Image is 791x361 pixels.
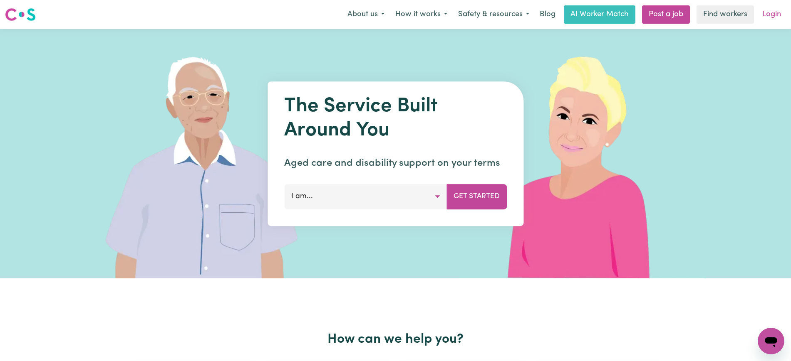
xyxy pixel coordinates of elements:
button: I am... [284,184,447,209]
a: Login [757,5,786,24]
iframe: Button to launch messaging window [758,328,784,354]
button: Get Started [446,184,507,209]
a: AI Worker Match [564,5,635,24]
p: Aged care and disability support on your terms [284,156,507,171]
button: Safety & resources [453,6,535,23]
a: Blog [535,5,560,24]
img: Careseekers logo [5,7,36,22]
h1: The Service Built Around You [284,95,507,142]
button: About us [342,6,390,23]
button: How it works [390,6,453,23]
a: Careseekers logo [5,5,36,24]
h2: How can we help you? [126,332,665,347]
a: Find workers [697,5,754,24]
a: Post a job [642,5,690,24]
